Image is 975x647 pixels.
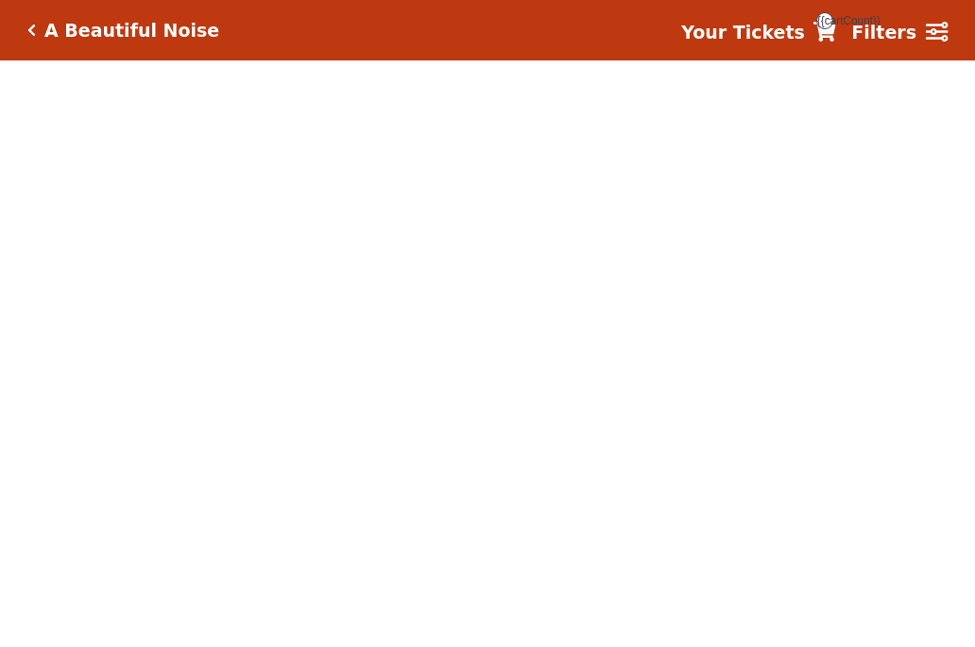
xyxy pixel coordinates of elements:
[851,22,916,43] strong: Filters
[681,22,805,43] strong: Your Tickets
[27,24,36,37] a: Click here to go back to filters
[851,19,948,46] a: Filters
[44,20,219,42] h5: A Beautiful Noise
[681,19,836,46] a: Your Tickets {{cartCount}}
[816,12,833,29] span: {{cartCount}}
